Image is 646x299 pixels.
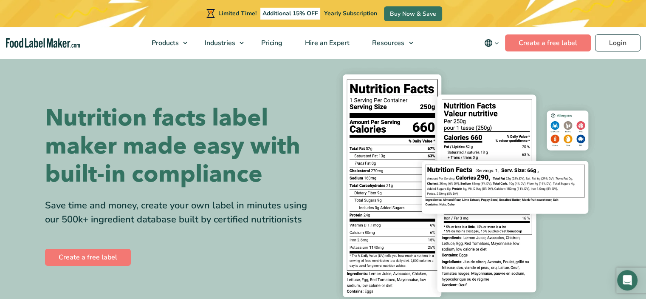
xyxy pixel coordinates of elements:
h1: Nutrition facts label maker made easy with built-in compliance [45,104,317,188]
a: Pricing [250,27,292,59]
a: Create a free label [505,34,591,51]
a: Hire an Expert [294,27,359,59]
span: Hire an Expert [302,38,350,48]
span: Industries [202,38,236,48]
a: Products [141,27,192,59]
span: Yearly Subscription [324,9,377,17]
span: Resources [370,38,405,48]
a: Buy Now & Save [384,6,442,21]
a: Login [595,34,640,51]
span: Limited Time! [218,9,257,17]
a: Resources [361,27,417,59]
a: Create a free label [45,249,131,266]
span: Pricing [259,38,283,48]
div: Open Intercom Messenger [617,270,638,290]
span: Products [149,38,180,48]
a: Industries [194,27,248,59]
div: Save time and money, create your own label in minutes using our 500k+ ingredient database built b... [45,199,317,227]
span: Additional 15% OFF [260,8,320,20]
